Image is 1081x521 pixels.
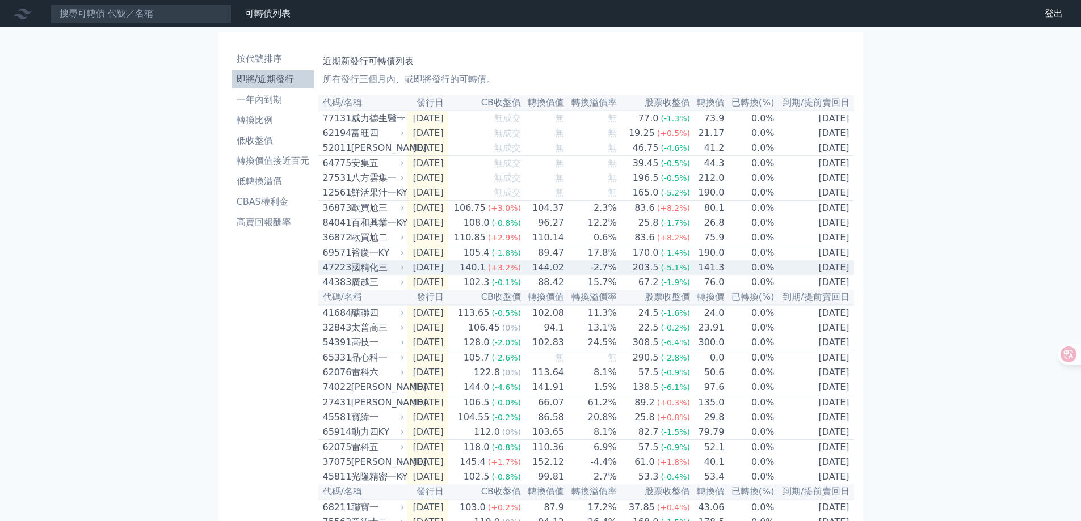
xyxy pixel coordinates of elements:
[555,158,564,168] span: 無
[657,129,690,138] span: (+0.5%)
[461,440,492,454] div: 118.0
[565,410,617,425] td: 20.8%
[461,380,492,394] div: 144.0
[323,216,348,230] div: 84041
[630,186,661,200] div: 165.0
[407,126,448,141] td: [DATE]
[521,335,565,350] td: 102.83
[491,308,521,317] span: (-0.5%)
[626,126,657,140] div: 19.25
[351,156,402,170] div: 安集五
[351,216,402,230] div: 百和興業一KY
[657,204,690,213] span: (+8.2%)
[491,218,521,227] span: (-0.8%)
[636,366,661,379] div: 57.5
[555,172,564,183] span: 無
[232,111,314,129] a: 轉換比例
[407,215,448,230] td: [DATE]
[521,95,565,111] th: 轉換價值
[323,156,348,170] div: 64775
[608,352,617,363] span: 無
[232,134,314,147] li: 低收盤價
[351,112,402,125] div: 威力德生醫一
[775,245,854,261] td: [DATE]
[775,380,854,395] td: [DATE]
[232,195,314,209] li: CBAS權利金
[565,305,617,320] td: 11.3%
[661,263,690,272] span: (-5.1%)
[555,128,564,138] span: 無
[775,440,854,455] td: [DATE]
[521,410,565,425] td: 86.58
[691,141,725,156] td: 41.2
[232,213,314,231] a: 高賣回報酬率
[407,380,448,395] td: [DATE]
[323,336,348,349] div: 54391
[494,113,521,124] span: 無成交
[775,201,854,216] td: [DATE]
[461,216,492,230] div: 108.0
[521,215,565,230] td: 96.27
[521,305,565,320] td: 102.08
[565,395,617,410] td: 61.2%
[461,396,492,409] div: 106.5
[661,443,690,452] span: (-0.9%)
[1036,5,1072,23] a: 登出
[521,395,565,410] td: 66.07
[725,95,775,111] th: 已轉換(%)
[521,201,565,216] td: 104.37
[725,111,775,126] td: 0.0%
[455,410,491,424] div: 104.55
[351,186,402,200] div: 鮮活果汁一KY
[691,365,725,380] td: 50.6
[725,201,775,216] td: 0.0%
[725,440,775,455] td: 0.0%
[691,380,725,395] td: 97.6
[632,201,657,215] div: 83.6
[661,368,690,377] span: (-0.9%)
[725,245,775,261] td: 0.0%
[351,246,402,260] div: 裕慶一KY
[630,171,661,185] div: 196.5
[494,128,521,138] span: 無成交
[323,246,348,260] div: 69571
[351,141,402,155] div: [PERSON_NAME]
[565,290,617,305] th: 轉換溢價率
[232,152,314,170] a: 轉換價值接近百元
[351,380,402,394] div: [PERSON_NAME]
[461,276,492,289] div: 102.3
[494,142,521,153] span: 無成交
[521,440,565,455] td: 110.36
[725,215,775,230] td: 0.0%
[323,231,348,244] div: 36872
[725,126,775,141] td: 0.0%
[232,50,314,68] a: 按代號排序
[502,427,521,437] span: (0%)
[323,73,849,86] p: 所有發行三個月內、或即將發行的可轉債。
[617,95,691,111] th: 股票收盤價
[323,351,348,365] div: 65331
[691,95,725,111] th: 轉換價
[491,278,521,287] span: (-0.1%)
[323,186,348,200] div: 12561
[491,443,521,452] span: (-0.8%)
[323,306,348,320] div: 41684
[351,440,402,454] div: 雷科五
[521,425,565,440] td: 103.65
[565,95,617,111] th: 轉換溢價率
[565,425,617,440] td: 8.1%
[691,156,725,171] td: 44.3
[775,365,854,380] td: [DATE]
[407,245,448,261] td: [DATE]
[725,275,775,290] td: 0.0%
[448,290,521,305] th: CB收盤價
[775,320,854,335] td: [DATE]
[323,425,348,439] div: 65914
[407,440,448,455] td: [DATE]
[351,396,402,409] div: [PERSON_NAME]
[630,380,661,394] div: 138.5
[608,142,617,153] span: 無
[472,425,502,439] div: 112.0
[565,365,617,380] td: 8.1%
[775,395,854,410] td: [DATE]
